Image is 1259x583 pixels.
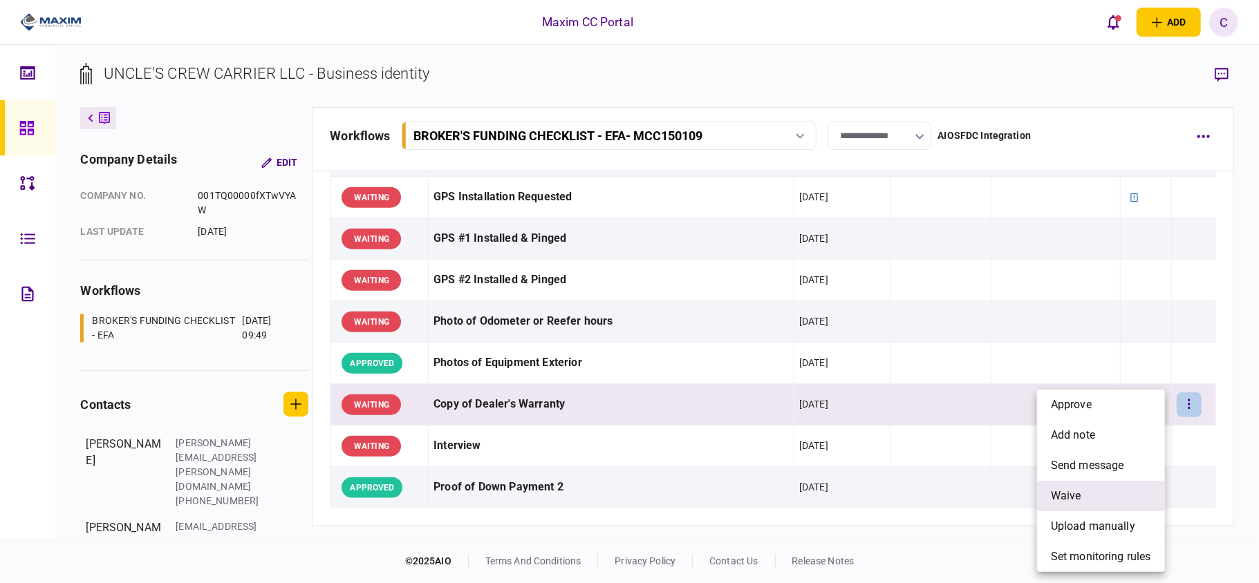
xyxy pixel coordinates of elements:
span: upload manually [1051,518,1135,535]
span: approve [1051,396,1092,413]
span: send message [1051,457,1124,474]
span: set monitoring rules [1051,548,1151,565]
span: add note [1051,427,1095,443]
span: waive [1051,488,1081,504]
